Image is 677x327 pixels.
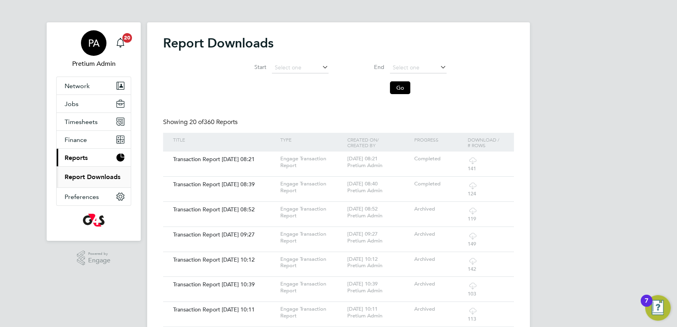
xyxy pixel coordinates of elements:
[171,152,278,167] div: Transaction Report [DATE] 08:21
[272,62,329,73] input: Select one
[230,63,266,71] label: Start
[77,250,111,266] a: Powered byEngage
[345,133,412,152] div: Created On
[468,266,476,272] span: 142
[348,63,384,71] label: End
[345,252,412,274] div: [DATE] 10:12
[278,152,345,173] div: Engage Transaction Report
[278,133,345,146] div: Type
[171,177,278,192] div: Transaction Report [DATE] 08:39
[345,227,412,248] div: [DATE] 09:27
[57,166,131,187] div: Reports
[468,215,476,222] span: 119
[57,95,131,112] button: Jobs
[171,227,278,242] div: Transaction Report [DATE] 09:27
[412,302,466,317] div: Archived
[347,187,382,194] span: Pretium Admin
[57,113,131,130] button: Timesheets
[412,152,466,166] div: Completed
[171,202,278,217] div: Transaction Report [DATE] 08:52
[412,227,466,242] div: Archived
[412,277,466,292] div: Archived
[171,133,278,146] div: Title
[347,212,382,219] span: Pretium Admin
[57,149,131,166] button: Reports
[345,302,412,323] div: [DATE] 10:11
[57,77,131,95] button: Network
[163,118,239,126] div: Showing
[468,165,476,172] span: 141
[88,257,110,264] span: Engage
[347,136,379,148] span: / Created By
[347,237,382,244] span: Pretium Admin
[47,22,141,241] nav: Main navigation
[390,62,447,73] input: Select one
[88,38,100,48] span: PA
[65,173,120,181] a: Report Downloads
[57,188,131,205] button: Preferences
[412,177,466,191] div: Completed
[171,252,278,267] div: Transaction Report [DATE] 10:12
[278,252,345,274] div: Engage Transaction Report
[65,118,98,126] span: Timesheets
[645,301,648,311] div: 7
[56,59,131,69] span: Pretium Admin
[83,214,104,227] img: g4s-logo-retina.png
[65,100,79,108] span: Jobs
[468,142,486,148] span: # Rows
[65,82,90,90] span: Network
[278,302,345,323] div: Engage Transaction Report
[88,250,110,257] span: Powered by
[189,118,204,126] span: 20 of
[347,312,382,319] span: Pretium Admin
[278,177,345,198] div: Engage Transaction Report
[345,177,412,198] div: [DATE] 08:40
[122,33,132,43] span: 20
[56,30,131,69] a: PAPretium Admin
[65,154,88,162] span: Reports
[171,277,278,292] div: Transaction Report [DATE] 10:39
[57,131,131,148] button: Finance
[278,277,345,298] div: Engage Transaction Report
[347,162,382,169] span: Pretium Admin
[65,193,99,201] span: Preferences
[278,227,345,248] div: Engage Transaction Report
[390,81,410,94] button: Go
[112,30,128,56] a: 20
[345,277,412,298] div: [DATE] 10:39
[56,214,131,227] a: Go to home page
[347,287,382,294] span: Pretium Admin
[468,240,476,247] span: 149
[347,262,382,269] span: Pretium Admin
[412,252,466,267] div: Archived
[468,190,476,197] span: 124
[189,118,238,126] span: 360 Reports
[345,152,412,173] div: [DATE] 08:21
[163,35,514,51] h2: Report Downloads
[171,302,278,317] div: Transaction Report [DATE] 10:11
[645,295,671,321] button: Open Resource Center, 7 new notifications
[278,202,345,223] div: Engage Transaction Report
[345,202,412,223] div: [DATE] 08:52
[412,202,466,217] div: Archived
[412,133,466,146] div: Progress
[468,315,476,322] span: 113
[65,136,87,144] span: Finance
[466,133,506,152] div: Download /
[468,290,476,297] span: 103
